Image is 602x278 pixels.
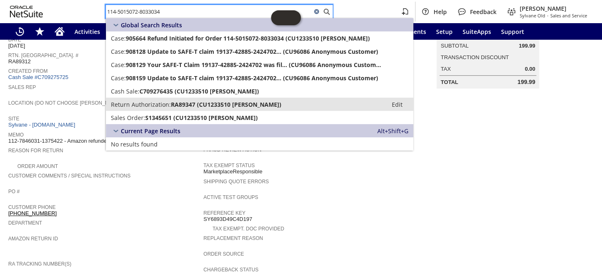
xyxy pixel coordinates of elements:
[106,111,413,124] a: Sales Order:S1345651 (CU1233510 [PERSON_NAME])Edit:
[204,210,245,216] a: Reference Key
[8,210,57,216] a: [PHONE_NUMBER]
[8,53,78,58] a: Rtn. [GEOGRAPHIC_DATA]. #
[111,48,126,55] span: Case:
[106,45,413,58] a: Case:908128 Update to SAFE-T claim 19137-42885-2424702... (CU96086 Anonymous Customer)Edit:
[8,37,21,43] a: Date
[8,132,24,138] a: Memo
[8,204,55,210] a: Customer Phone
[126,61,383,69] span: 908129 Your SAFE-T Claim 19137-42885-2424702 was fil... (CU96086 Anonymous Customer)
[436,28,453,36] span: Setup
[139,87,259,95] span: C709276435 (CU1233510 [PERSON_NAME])
[106,71,413,84] a: Case:908159 Update to SAFE-T claim 19137-42885-2424702... (CU96086 Anonymous Customer)Edit:
[431,23,458,40] a: Setup
[111,61,126,69] span: Case:
[271,10,301,25] iframe: Click here to launch Oracle Guided Learning Help Panel
[286,10,301,25] span: Oracle Guided Learning Widget. To move around, please hold and drag
[520,12,545,19] span: Sylvane Old
[434,8,447,16] span: Help
[441,54,509,60] a: Transaction Discount
[126,48,378,55] span: 908128 Update to SAFE-T claim 19137-42885-2424702... (CU96086 Anonymous Customer)
[204,194,258,200] a: Active Test Groups
[458,23,496,40] a: SuiteApps
[8,116,19,122] a: Site
[8,236,58,242] a: Amazon Return ID
[213,226,284,232] a: Tax Exempt. Doc Provided
[10,6,43,17] svg: logo
[74,28,100,36] span: Activities
[55,26,65,36] svg: Home
[121,21,182,29] span: Global Search Results
[519,43,535,49] span: 199.99
[441,43,468,49] a: Subtotal
[126,74,378,82] span: 908159 Update to SAFE-T claim 19137-42885-2424702... (CU96086 Anonymous Customer)
[145,114,258,122] span: S1345651 (CU1233510 [PERSON_NAME])
[106,31,413,45] a: Case:905664 Refund Initiated for Order 114-5015072-8033034 (CU1233510 [PERSON_NAME])Edit:
[8,58,31,65] span: RA89312
[550,12,587,19] span: Sales and Service
[8,74,68,80] a: Cash Sale #C709275725
[204,168,262,175] span: MarketplaceResponsible
[126,34,370,42] span: 905664 Refund Initiated for Order 114-5015072-8033034 (CU1233510 [PERSON_NAME])
[8,138,135,144] span: 112-7846031-1375422 - Amazon refunded- claim lost
[204,235,263,241] a: Replacement reason
[111,74,126,82] span: Case:
[204,163,255,168] a: Tax Exempt Status
[470,8,496,16] span: Feedback
[517,79,535,86] span: 199.99
[463,28,491,36] span: SuiteApps
[8,122,77,128] a: Sylvane - [DOMAIN_NAME]
[10,23,30,40] a: Recent Records
[15,26,25,36] svg: Recent Records
[106,7,312,17] input: Search
[441,79,458,85] a: Total
[204,267,259,273] a: Chargeback Status
[321,7,331,17] svg: Search
[377,127,408,135] span: Alt+Shift+G
[8,148,63,153] a: Reason For Return
[8,261,71,267] a: RA Tracking Number(s)
[111,87,139,95] span: Cash Sale:
[106,58,413,71] a: Case:908129 Your SAFE-T Claim 19137-42885-2424702 was fil... (CU96086 Anonymous Customer)Edit:
[121,127,180,135] span: Current Page Results
[8,100,140,106] a: Location (Do Not Choose [PERSON_NAME] or HQ)
[35,26,45,36] svg: Shortcuts
[204,251,244,257] a: Order Source
[520,5,587,12] span: [PERSON_NAME]
[8,220,42,226] a: Department
[501,28,524,36] span: Support
[204,179,269,185] a: Shipping Quote Errors
[106,98,413,111] a: Return Authorization:RA89347 (CU1233510 [PERSON_NAME])Edit:
[547,12,549,19] span: -
[8,68,48,74] a: Created From
[105,23,147,40] a: Warehouse
[441,66,451,72] a: Tax
[111,114,145,122] span: Sales Order:
[50,23,70,40] a: Home
[8,43,25,49] span: [DATE]
[17,163,58,169] a: Order Amount
[171,101,281,108] span: RA89347 (CU1233510 [PERSON_NAME])
[111,34,126,42] span: Case:
[8,84,36,90] a: Sales Rep
[496,23,529,40] a: Support
[8,173,130,179] a: Customer Comments / Special Instructions
[111,140,158,148] span: No results found
[106,84,413,98] a: Cash Sale:C709276435 (CU1233510 [PERSON_NAME])Edit:
[525,66,535,72] span: 0.00
[383,99,412,109] a: Edit:
[70,23,105,40] a: Activities
[106,137,413,151] a: No results found
[8,189,19,194] a: PO #
[111,101,171,108] span: Return Authorization:
[204,216,252,223] span: SY6893D49C4D197
[30,23,50,40] div: Shortcuts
